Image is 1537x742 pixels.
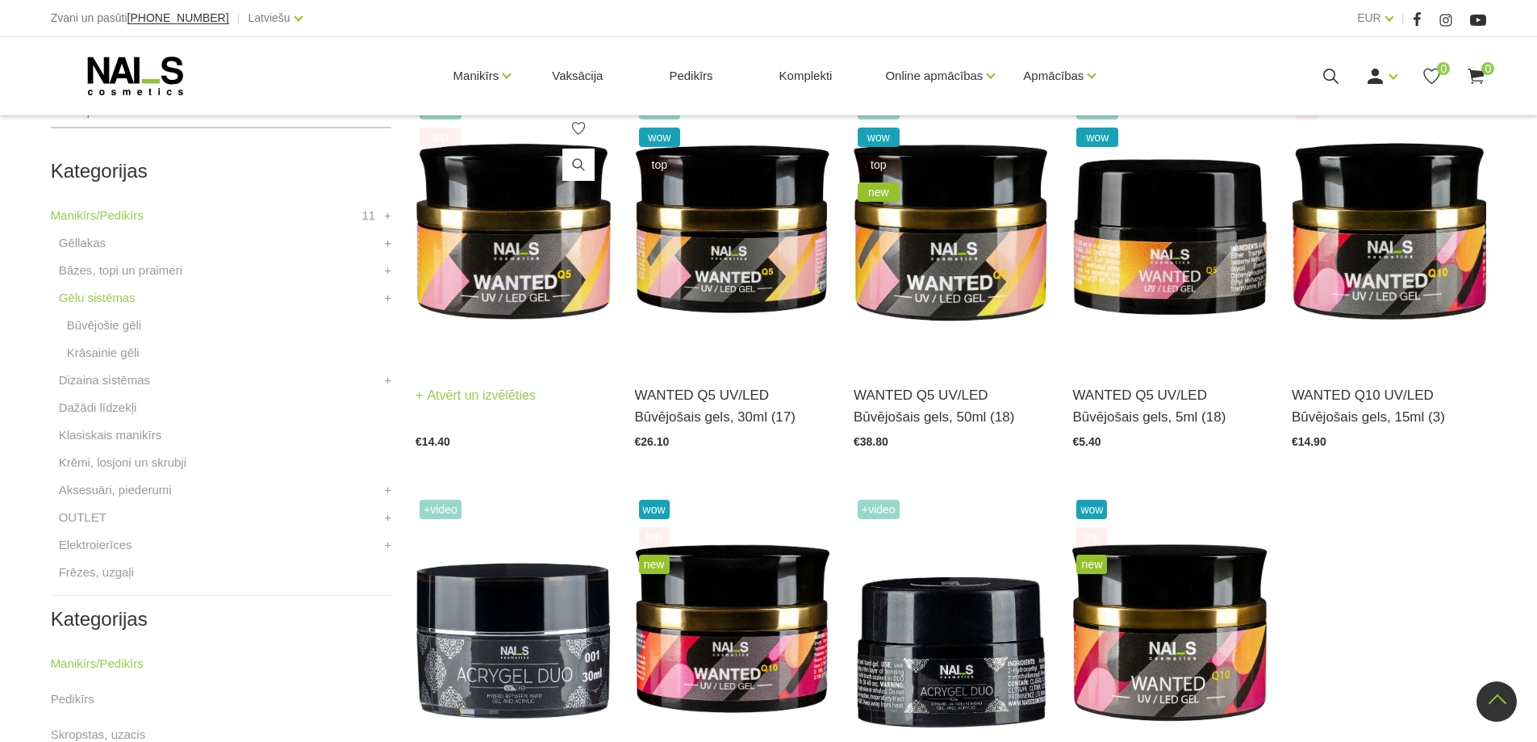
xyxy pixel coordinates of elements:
a: Krāsainie gēli [67,343,140,363]
span: €38.80 [854,435,888,448]
span: €14.90 [1292,435,1326,448]
span: wow [1076,128,1118,147]
a: Pedikīrs [656,37,725,115]
span: top [639,527,670,547]
a: Klasiskais manikīrs [59,425,162,445]
span: [PHONE_NUMBER] [127,11,229,24]
a: WANTED Q5 UV/LED Būvējošais gels, 50ml (18) [854,384,1048,428]
span: €26.10 [635,435,670,448]
span: top [1076,527,1107,547]
a: EUR [1357,8,1381,27]
a: Dizaina sistēmas [59,371,150,390]
span: top [420,128,462,147]
span: top [639,155,681,174]
a: 0 [1422,66,1442,86]
span: +Video [858,500,900,519]
a: Krēmi, losjoni un skrubji [59,453,186,472]
a: Būvējošie gēli [67,316,142,335]
a: + [384,261,391,280]
a: Aksesuāri, piederumi [59,480,172,500]
a: + [384,233,391,253]
img: Gels WANTED NAILS cosmetics tehniķu komanda ir radījusi gelu, kas ilgi jau ir katra meistara mekl... [854,96,1048,364]
a: + [384,535,391,555]
a: Bāzes, topi un praimeri [59,261,182,280]
span: | [1401,8,1405,28]
span: +Video [420,500,462,519]
a: + [384,480,391,500]
a: WANTED Q5 UV/LED Būvējošais gels, 5ml (18) [1072,384,1267,428]
a: Latviešu [249,8,290,27]
span: 11 [361,206,375,225]
span: wow [639,128,681,147]
span: 0 [1481,62,1494,75]
img: Gels WANTED NAILS cosmetics tehniķu komanda ir radījusi gelu, kas ilgi jau ir katra meistara mekl... [1292,96,1486,364]
a: Manikīrs [453,44,499,108]
a: [PHONE_NUMBER] [127,12,229,24]
a: + [384,206,391,225]
a: Pedikīrs [51,690,94,709]
a: Vaksācija [539,37,616,115]
a: Manikīrs/Pedikīrs [51,206,144,225]
a: Manikīrs/Pedikīrs [51,654,144,673]
span: €14.40 [416,435,450,448]
a: + [384,371,391,390]
span: top [858,155,900,174]
a: Gēlu sistēmas [59,288,136,308]
a: 0 [1466,66,1486,86]
a: Atvērt un izvēlēties [416,384,536,407]
span: new [1076,555,1107,574]
a: Elektroierīces [59,535,132,555]
div: Zvani un pasūti [51,8,229,28]
a: Online apmācības [885,44,983,108]
span: new [858,182,900,202]
a: Dažādi līdzekļi [59,398,137,417]
a: Frēzes, uzgaļi [59,563,134,582]
img: Gels WANTED NAILS cosmetics tehniķu komanda ir radījusi gelu, kas ilgi jau ir katra meistara mekl... [416,96,610,364]
span: wow [858,128,900,147]
img: Gels WANTED NAILS cosmetics tehniķu komanda ir radījusi gelu, kas ilgi jau ir katra meistara mekl... [635,96,829,364]
span: 0 [1437,62,1450,75]
a: Komplekti [766,37,846,115]
img: Gels WANTED NAILS cosmetics tehniķu komanda ir radījusi gelu, kas ilgi jau ir katra meistara mekl... [1072,96,1267,364]
span: wow [1076,500,1107,519]
span: | [237,8,240,28]
a: Gēllakas [59,233,106,253]
a: OUTLET [59,508,107,527]
h2: Kategorijas [51,161,391,182]
span: wow [639,500,670,519]
span: €5.40 [1072,435,1101,448]
a: WANTED Q5 UV/LED Būvējošais gels, 30ml (17) [635,384,829,428]
h2: Kategorijas [51,609,391,630]
a: + [384,508,391,527]
span: new [639,555,670,574]
a: Apmācības [1023,44,1084,108]
a: + [384,288,391,308]
a: WANTED Q10 UV/LED Būvējošais gels, 15ml (3) [1292,384,1486,428]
